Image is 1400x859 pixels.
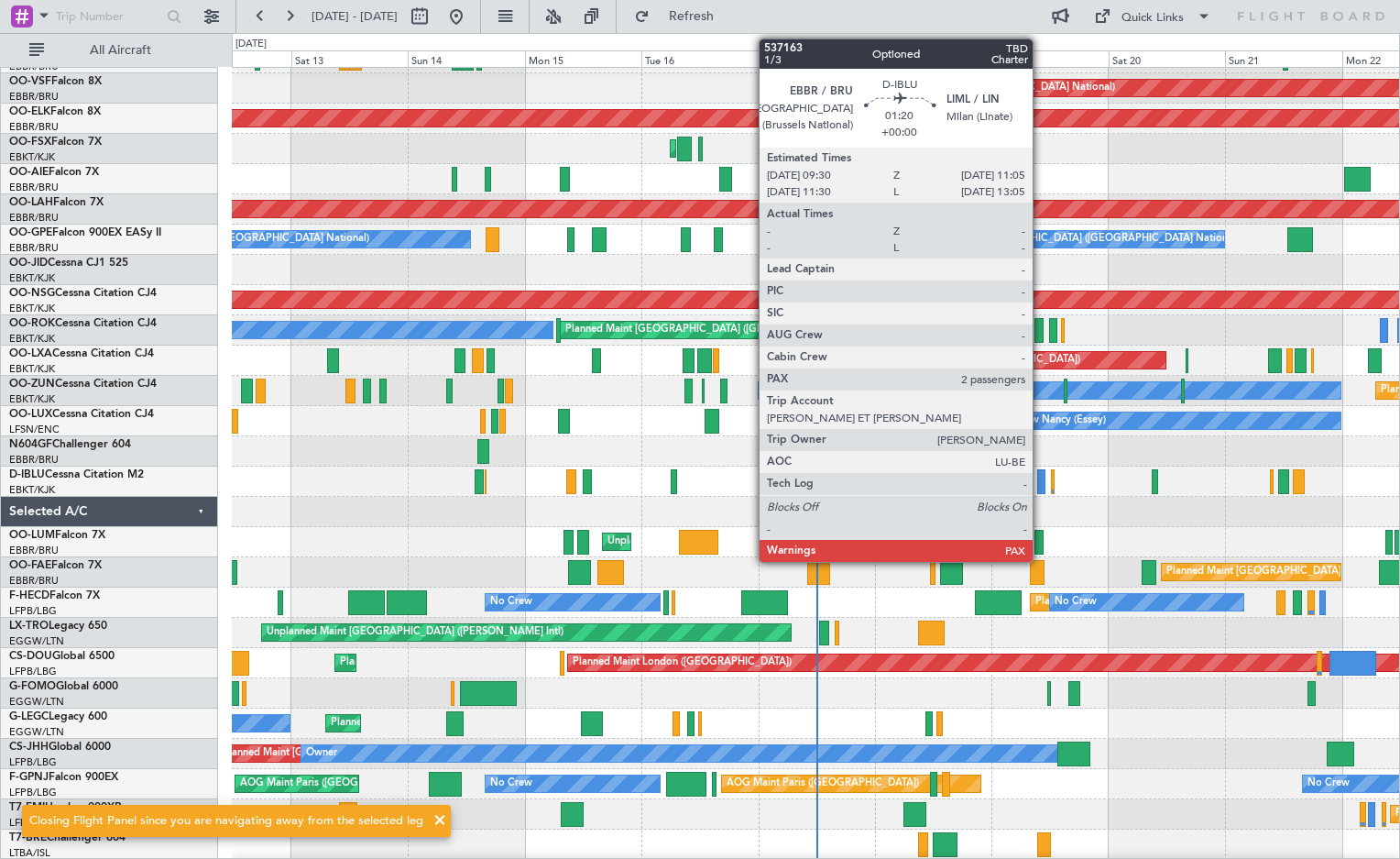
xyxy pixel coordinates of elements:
div: No Crew [490,589,532,616]
a: EGGW/LTN [9,695,64,709]
div: AOG Maint Kortrijk-[GEOGRAPHIC_DATA] [675,135,875,162]
span: OO-NSG [9,288,55,299]
span: OO-LUM [9,530,55,541]
a: EBKT/KJK [9,302,55,315]
div: No Crew Nancy (Essey) [997,407,1106,435]
span: OO-JID [9,258,48,269]
span: G-LEGC [9,711,49,722]
span: F-HECD [9,590,49,601]
a: OO-ZUNCessna Citation CJ4 [9,379,157,390]
a: EBBR/BRU [9,241,59,255]
span: OO-ROK [9,318,55,329]
span: CS-JHH [9,742,49,753]
div: Planned Maint [GEOGRAPHIC_DATA] ([GEOGRAPHIC_DATA]) [1035,589,1324,616]
span: All Aircraft [48,44,193,57]
span: OO-GPE [9,227,52,238]
button: All Aircraft [20,36,199,65]
span: OO-LAH [9,197,53,208]
button: Quick Links [1085,2,1220,31]
a: CS-DOUGlobal 6500 [9,651,115,662]
div: No Crew [1307,770,1350,798]
span: F-GPNJ [9,772,49,783]
a: EBBR/BRU [9,120,59,134]
div: Unplanned Maint [GEOGRAPHIC_DATA] ([PERSON_NAME] Intl) [267,619,563,646]
a: EBBR/BRU [9,211,59,225]
a: EBKT/KJK [9,362,55,376]
div: Fri 19 [991,50,1108,67]
input: Trip Number [56,3,161,30]
div: [DATE] [235,37,267,52]
span: CS-DOU [9,651,52,662]
a: LFPB/LBG [9,665,57,678]
a: OO-LXACessna Citation CJ4 [9,348,154,359]
div: Sat 20 [1109,50,1225,67]
a: OO-NSGCessna Citation CJ4 [9,288,157,299]
a: EGGW/LTN [9,634,64,648]
span: LX-TRO [9,621,49,632]
span: OO-LXA [9,348,52,359]
a: LFSN/ENC [9,423,60,436]
span: OO-ELK [9,106,50,117]
div: Planned Maint London ([GEOGRAPHIC_DATA]) [573,649,792,677]
span: Refresh [653,10,730,23]
span: OO-FSX [9,137,51,148]
div: Thu 18 [875,50,991,67]
div: Owner [763,377,794,404]
div: Planned Maint [GEOGRAPHIC_DATA] ([GEOGRAPHIC_DATA]) [340,649,629,677]
a: G-LEGCLegacy 600 [9,711,107,722]
a: EBBR/BRU [9,453,59,467]
a: OO-FSXFalcon 7X [9,137,102,148]
span: OO-AIE [9,167,49,178]
a: EBKT/KJK [9,271,55,285]
a: OO-GPEFalcon 900EX EASy II [9,227,161,238]
span: N604GF [9,439,52,450]
a: OO-VSFFalcon 8X [9,76,102,87]
button: Refresh [626,2,736,31]
div: Sat 13 [291,50,408,67]
a: OO-AIEFalcon 7X [9,167,99,178]
div: Unplanned Maint [GEOGRAPHIC_DATA] ([GEOGRAPHIC_DATA] National) [607,528,952,556]
a: EBKT/KJK [9,332,55,346]
a: OO-FAEFalcon 7X [9,560,102,571]
a: CS-JHHGlobal 6000 [9,742,111,753]
a: EBKT/KJK [9,392,55,406]
div: Planned Maint [GEOGRAPHIC_DATA] ([GEOGRAPHIC_DATA]) [331,710,619,737]
a: EGGW/LTN [9,725,64,739]
div: Mon 15 [525,50,641,67]
a: D-IBLUCessna Citation M2 [9,469,144,480]
div: Planned Maint [GEOGRAPHIC_DATA] ([GEOGRAPHIC_DATA] National) [955,528,1286,556]
div: No Crew [490,770,532,798]
div: Sun 21 [1225,50,1341,67]
div: Quick Links [1121,9,1184,28]
a: EBBR/BRU [9,544,59,557]
a: EBKT/KJK [9,483,55,497]
div: AOG Maint [GEOGRAPHIC_DATA] ([GEOGRAPHIC_DATA] National) [797,74,1115,102]
div: Wed 17 [759,50,875,67]
span: D-IBLU [9,469,45,480]
div: Sun 14 [408,50,524,67]
div: Closing Flight Panel since you are navigating away from the selected leg [29,812,423,831]
a: G-FOMOGlobal 6000 [9,681,118,692]
a: LX-TROLegacy 650 [9,621,107,632]
a: OO-LUMFalcon 7X [9,530,105,541]
a: F-HECDFalcon 7X [9,590,100,601]
a: EBBR/BRU [9,574,59,588]
a: OO-LUXCessna Citation CJ4 [9,409,154,420]
div: Planned Maint [GEOGRAPHIC_DATA] ([GEOGRAPHIC_DATA]) [565,316,854,344]
a: N604GFChallenger 604 [9,439,131,450]
span: OO-ZUN [9,379,55,390]
div: Fri 12 [174,50,290,67]
span: OO-FAE [9,560,51,571]
div: Planned Maint [GEOGRAPHIC_DATA] ([GEOGRAPHIC_DATA]) [792,347,1080,374]
a: EBBR/BRU [9,181,59,194]
span: G-FOMO [9,681,56,692]
div: Owner [306,740,337,767]
a: OO-ELKFalcon 8X [9,106,101,117]
div: No Crew [GEOGRAPHIC_DATA] ([GEOGRAPHIC_DATA] National) [932,226,1239,253]
div: Tue 16 [641,50,758,67]
a: OO-JIDCessna CJ1 525 [9,258,128,269]
div: No Crew [1055,589,1097,616]
span: OO-VSF [9,76,51,87]
span: OO-LUX [9,409,52,420]
a: OO-ROKCessna Citation CJ4 [9,318,157,329]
